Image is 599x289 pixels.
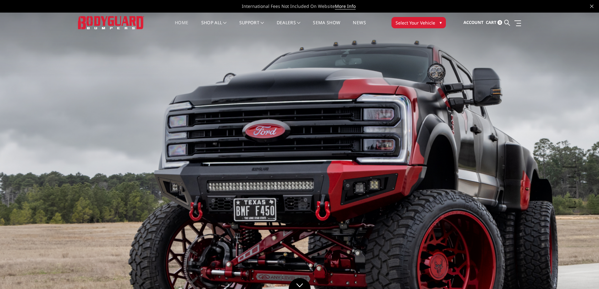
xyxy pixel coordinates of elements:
[570,157,576,167] button: 1 of 5
[239,20,264,33] a: Support
[463,14,484,31] a: Account
[570,197,576,208] button: 5 of 5
[78,16,144,29] img: BODYGUARD BUMPERS
[570,187,576,197] button: 4 of 5
[313,20,340,33] a: SEMA Show
[396,19,435,26] span: Select Your Vehicle
[353,20,366,33] a: News
[570,167,576,177] button: 2 of 5
[486,19,496,25] span: Cart
[570,177,576,187] button: 3 of 5
[335,3,356,9] a: More Info
[289,278,311,289] a: Click to Down
[486,14,502,31] a: Cart 0
[463,19,484,25] span: Account
[277,20,301,33] a: Dealers
[391,17,446,28] button: Select Your Vehicle
[568,259,599,289] iframe: Chat Widget
[497,20,502,25] span: 0
[440,19,442,26] span: ▾
[175,20,188,33] a: Home
[201,20,227,33] a: shop all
